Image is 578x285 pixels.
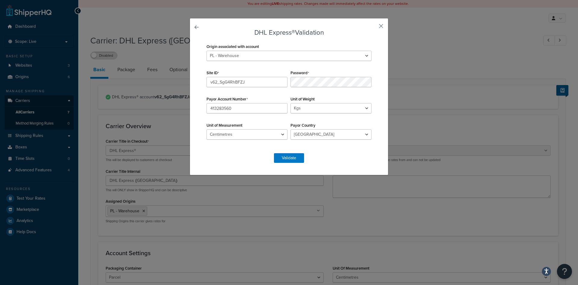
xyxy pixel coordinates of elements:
label: Password [291,71,309,75]
button: Validate [274,153,304,163]
label: Payor Account Number [207,97,248,102]
h3: DHL Express® Validation [205,29,373,36]
label: Site ID [207,71,219,75]
label: Origin associated with account [207,44,259,49]
label: Unit of Weight [291,97,315,101]
label: Unit of Measurement [207,123,242,128]
label: Payor Country [291,123,315,128]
